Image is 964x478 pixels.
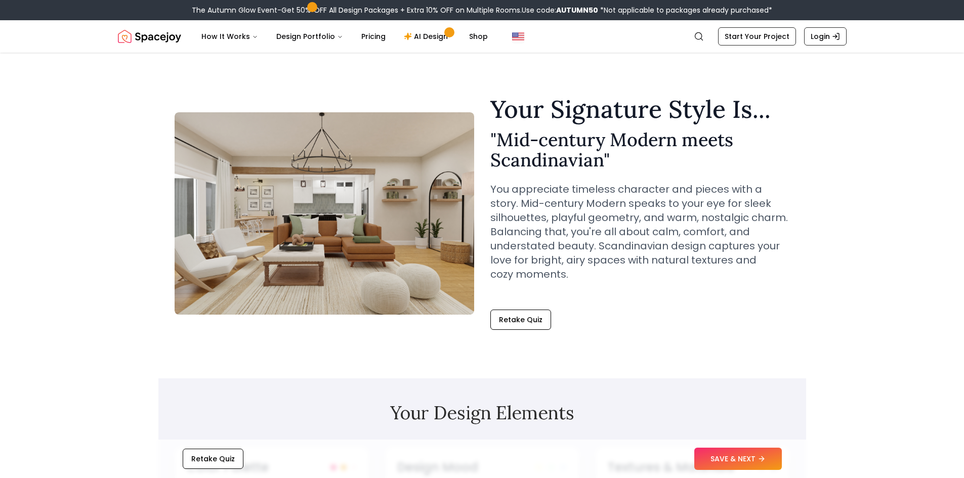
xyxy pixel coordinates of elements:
[183,449,243,469] button: Retake Quiz
[118,26,181,47] img: Spacejoy Logo
[193,26,496,47] nav: Main
[490,129,790,170] h2: " Mid-century Modern meets Scandinavian "
[268,26,351,47] button: Design Portfolio
[598,5,772,15] span: *Not applicable to packages already purchased*
[175,112,474,315] img: Mid-century Modern meets Scandinavian Style Example
[461,26,496,47] a: Shop
[192,5,772,15] div: The Autumn Glow Event-Get 50% OFF All Design Packages + Extra 10% OFF on Multiple Rooms.
[490,97,790,121] h1: Your Signature Style Is...
[396,26,459,47] a: AI Design
[556,5,598,15] b: AUTUMN50
[193,26,266,47] button: How It Works
[804,27,847,46] a: Login
[118,20,847,53] nav: Global
[353,26,394,47] a: Pricing
[175,403,790,423] h2: Your Design Elements
[522,5,598,15] span: Use code:
[718,27,796,46] a: Start Your Project
[118,26,181,47] a: Spacejoy
[694,448,782,470] button: SAVE & NEXT
[490,182,790,281] p: You appreciate timeless character and pieces with a story. Mid-century Modern speaks to your eye ...
[490,310,551,330] button: Retake Quiz
[512,30,524,42] img: United States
